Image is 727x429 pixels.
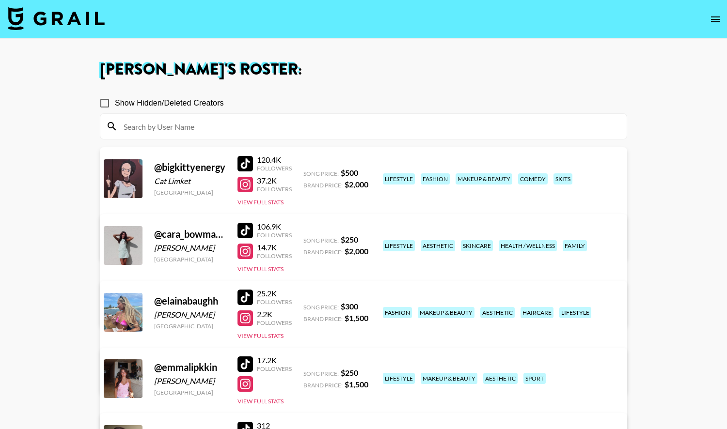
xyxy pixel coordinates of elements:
[257,243,292,252] div: 14.7K
[383,307,412,318] div: fashion
[341,368,358,377] strong: $ 250
[237,332,284,339] button: View Full Stats
[553,173,572,184] div: skits
[518,173,548,184] div: comedy
[118,119,621,134] input: Search by User Name
[257,365,292,372] div: Followers
[480,307,515,318] div: aesthetic
[154,376,226,386] div: [PERSON_NAME]
[100,62,627,77] h1: [PERSON_NAME] 's Roster:
[257,176,292,185] div: 37.2K
[257,165,292,172] div: Followers
[154,389,226,396] div: [GEOGRAPHIC_DATA]
[303,304,339,311] span: Song Price:
[115,97,224,109] span: Show Hidden/Deleted Creators
[303,170,339,177] span: Song Price:
[383,373,415,384] div: lifestyle
[521,307,553,318] div: haircare
[303,182,343,189] span: Brand Price:
[559,307,591,318] div: lifestyle
[303,370,339,377] span: Song Price:
[154,189,226,196] div: [GEOGRAPHIC_DATA]
[257,231,292,239] div: Followers
[303,237,339,244] span: Song Price:
[461,240,493,251] div: skincare
[341,235,358,244] strong: $ 250
[257,319,292,326] div: Followers
[154,161,226,173] div: @ bigkittyenergy
[706,10,725,29] button: open drawer
[154,361,226,373] div: @ emmalipkkin
[345,380,368,389] strong: $ 1,500
[499,240,557,251] div: health / wellness
[345,246,368,256] strong: $ 2,000
[563,240,587,251] div: family
[237,398,284,405] button: View Full Stats
[154,256,226,263] div: [GEOGRAPHIC_DATA]
[257,355,292,365] div: 17.2K
[421,240,455,251] div: aesthetic
[257,222,292,231] div: 106.9K
[523,373,546,384] div: sport
[345,180,368,189] strong: $ 2,000
[257,252,292,260] div: Followers
[154,295,226,307] div: @ elainabaughh
[456,173,512,184] div: makeup & beauty
[483,373,518,384] div: aesthetic
[8,7,105,30] img: Grail Talent
[418,307,474,318] div: makeup & beauty
[383,240,415,251] div: lifestyle
[341,168,358,177] strong: $ 500
[154,228,226,240] div: @ cara_bowman12
[154,176,226,186] div: Cat Limket
[303,315,343,322] span: Brand Price:
[154,243,226,253] div: [PERSON_NAME]
[257,298,292,306] div: Followers
[421,173,450,184] div: fashion
[341,302,358,311] strong: $ 300
[237,265,284,273] button: View Full Stats
[257,309,292,319] div: 2.2K
[154,322,226,330] div: [GEOGRAPHIC_DATA]
[154,310,226,320] div: [PERSON_NAME]
[257,155,292,165] div: 120.4K
[237,199,284,206] button: View Full Stats
[383,173,415,184] div: lifestyle
[345,313,368,322] strong: $ 1,500
[257,289,292,298] div: 25.2K
[257,185,292,193] div: Followers
[421,373,477,384] div: makeup & beauty
[303,248,343,256] span: Brand Price:
[303,382,343,389] span: Brand Price:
